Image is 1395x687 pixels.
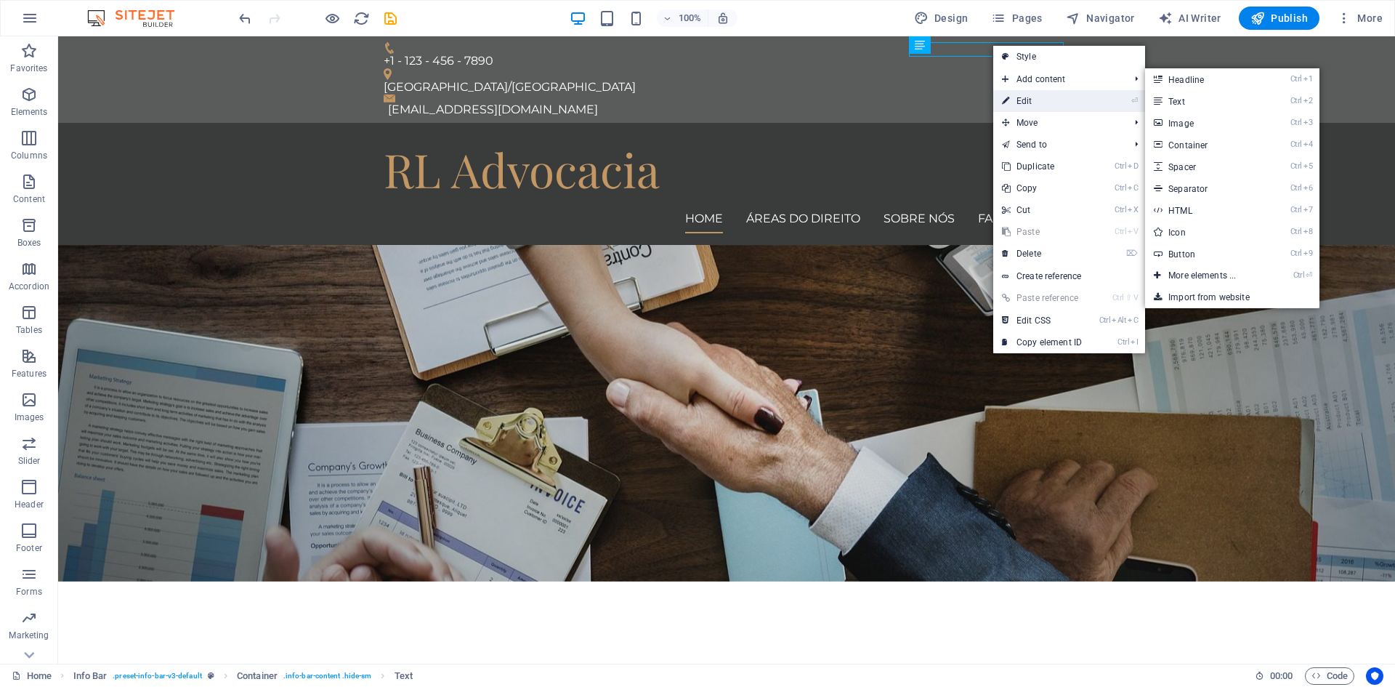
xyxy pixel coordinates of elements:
[283,667,371,685] span: . info-bar-content .hide-sm
[237,667,278,685] span: Click to select. Double-click to edit
[16,542,42,554] p: Footer
[73,667,413,685] nav: breadcrumb
[908,7,974,30] div: Design (Ctrl+Alt+Y)
[1290,140,1302,149] i: Ctrl
[1337,11,1383,25] span: More
[1311,667,1348,685] span: Code
[993,332,1091,353] a: CtrlICopy element ID
[1128,227,1138,236] i: V
[1060,7,1141,30] button: Navigator
[1290,183,1302,193] i: Ctrl
[1066,11,1135,25] span: Navigator
[1128,161,1138,171] i: D
[1131,96,1138,105] i: ⏎
[1145,68,1265,90] a: Ctrl1Headline
[1290,118,1302,127] i: Ctrl
[1303,96,1313,105] i: 2
[1290,227,1302,236] i: Ctrl
[382,10,399,27] i: Save (Ctrl+S)
[1280,670,1282,681] span: :
[1145,221,1265,243] a: Ctrl8Icon
[993,310,1091,332] a: CtrlAltCEdit CSS
[353,10,370,27] i: Reload page
[1133,293,1138,302] i: V
[1255,667,1293,685] h6: Session time
[237,10,254,27] i: Undo: Change text (Ctrl+Z)
[1303,249,1313,258] i: 9
[1145,286,1319,308] a: Import from website
[1290,249,1302,258] i: Ctrl
[993,134,1123,156] a: Send to
[12,368,46,379] p: Features
[993,177,1091,199] a: CtrlCCopy
[1099,316,1111,325] i: Ctrl
[985,7,1048,30] button: Pages
[9,281,49,292] p: Accordion
[993,90,1091,112] a: ⏎Edit
[1128,316,1138,325] i: C
[679,9,702,27] h6: 100%
[1303,183,1313,193] i: 6
[9,630,49,641] p: Marketing
[1145,199,1265,221] a: Ctrl7HTML
[1158,11,1221,25] span: AI Writer
[1303,140,1313,149] i: 4
[395,667,413,685] span: Click to select. Double-click to edit
[993,68,1123,90] span: Add content
[1145,243,1265,265] a: Ctrl9Button
[716,12,729,25] i: On resize automatically adjust zoom level to fit chosen device.
[1270,667,1293,685] span: 00 00
[1331,7,1388,30] button: More
[993,265,1145,287] a: Create reference
[1115,161,1126,171] i: Ctrl
[993,112,1123,134] span: Move
[914,11,969,25] span: Design
[1303,205,1313,214] i: 7
[17,237,41,249] p: Boxes
[1290,205,1302,214] i: Ctrl
[1112,316,1126,325] i: Alt
[908,7,974,30] button: Design
[993,287,1091,309] a: Ctrl⇧VPaste reference
[73,667,108,685] span: Click to select. Double-click to edit
[1128,205,1138,214] i: X
[13,193,45,205] p: Content
[323,9,341,27] button: Click here to leave preview mode and continue editing
[16,324,42,336] p: Tables
[1239,7,1319,30] button: Publish
[208,672,214,680] i: This element is a customizable preset
[18,455,41,467] p: Slider
[1145,156,1265,177] a: Ctrl5Spacer
[1366,667,1383,685] button: Usercentrics
[15,499,44,510] p: Header
[1145,134,1265,156] a: Ctrl4Container
[1145,90,1265,112] a: Ctrl2Text
[1290,96,1302,105] i: Ctrl
[12,667,52,685] a: Click to cancel selection. Double-click to open Pages
[1125,293,1132,302] i: ⇧
[1115,183,1126,193] i: Ctrl
[993,221,1091,243] a: CtrlVPaste
[11,150,47,161] p: Columns
[993,199,1091,221] a: CtrlXCut
[1290,161,1302,171] i: Ctrl
[1250,11,1308,25] span: Publish
[1145,177,1265,199] a: Ctrl6Separator
[1303,118,1313,127] i: 3
[993,46,1145,68] a: Style
[1115,205,1126,214] i: Ctrl
[991,11,1042,25] span: Pages
[1115,227,1126,236] i: Ctrl
[1112,293,1124,302] i: Ctrl
[1131,337,1138,347] i: I
[113,667,202,685] span: . preset-info-bar-v3-default
[993,156,1091,177] a: CtrlDDuplicate
[1128,183,1138,193] i: C
[381,9,399,27] button: save
[1293,270,1305,280] i: Ctrl
[16,586,42,598] p: Forms
[1303,161,1313,171] i: 5
[1152,7,1227,30] button: AI Writer
[1126,249,1138,258] i: ⌦
[1290,74,1302,84] i: Ctrl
